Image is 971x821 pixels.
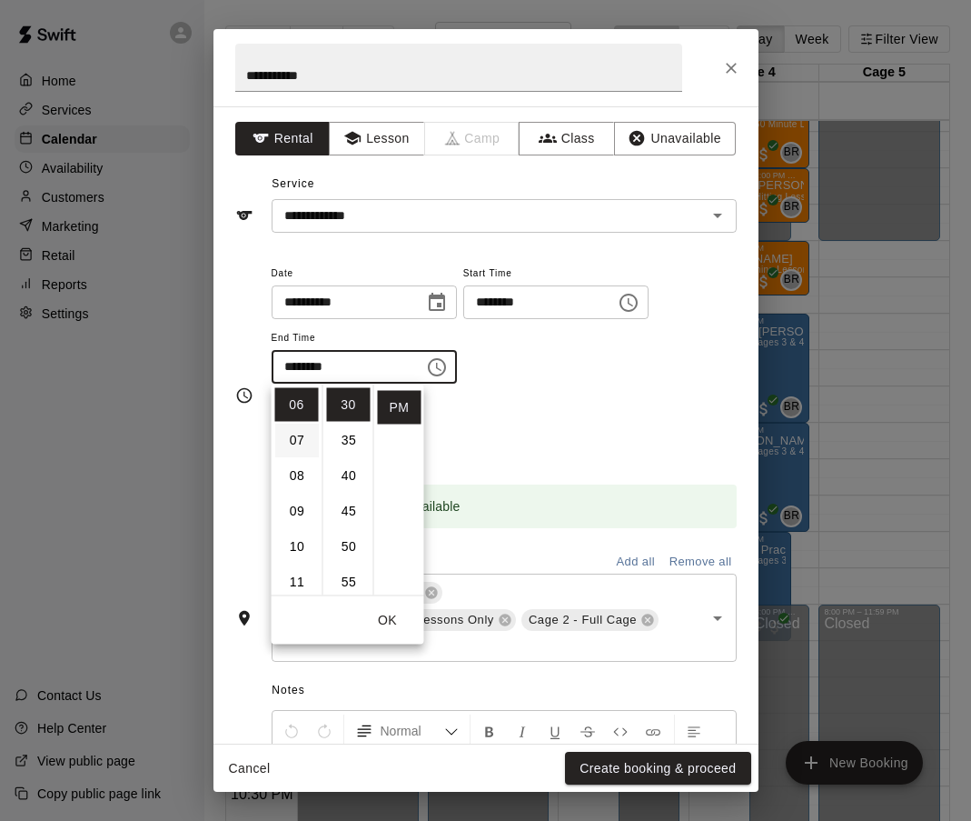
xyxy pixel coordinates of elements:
[463,262,649,286] span: Start Time
[309,715,340,747] button: Redo
[327,459,371,493] li: 40 minutes
[275,530,319,564] li: 10 hours
[373,385,424,596] ul: Select meridiem
[607,548,665,576] button: Add all
[705,203,730,228] button: Open
[272,177,314,190] span: Service
[327,388,371,422] li: 30 minutes
[519,122,614,155] button: Class
[540,715,570,747] button: Format Underline
[638,715,669,747] button: Insert Link
[275,388,319,422] li: 6 hours
[235,122,331,155] button: Rental
[521,609,659,631] div: Cage 2 - Full Cage
[705,606,730,631] button: Open
[521,611,644,629] span: Cage 2 - Full Cage
[715,52,748,85] button: Close
[474,715,505,747] button: Format Bold
[235,206,253,225] svg: Service
[272,385,322,596] ul: Select hours
[275,566,319,599] li: 11 hours
[272,262,457,286] span: Date
[419,349,455,385] button: Choose time, selected time is 6:30 PM
[276,715,307,747] button: Undo
[327,424,371,457] li: 35 minutes
[329,122,424,155] button: Lesson
[327,566,371,599] li: 55 minutes
[272,326,457,351] span: End Time
[235,386,253,405] svg: Timing
[275,495,319,528] li: 9 hours
[221,752,279,786] button: Cancel
[378,391,421,425] li: PM
[605,715,636,747] button: Insert Code
[359,604,417,637] button: OK
[614,122,736,155] button: Unavailable
[679,715,709,747] button: Left Align
[275,459,319,493] li: 8 hours
[327,530,371,564] li: 50 minutes
[272,676,736,706] span: Notes
[665,548,737,576] button: Remove all
[507,715,538,747] button: Format Italics
[425,122,520,155] span: Camps can only be created in the Services page
[565,752,750,786] button: Create booking & proceed
[275,424,319,457] li: 7 hours
[610,285,647,321] button: Choose time, selected time is 6:00 PM
[322,385,373,596] ul: Select minutes
[381,722,444,740] span: Normal
[572,715,603,747] button: Format Strikethrough
[235,609,253,627] svg: Rooms
[419,285,455,321] button: Choose date, selected date is Oct 15, 2025
[348,715,466,747] button: Formatting Options
[327,495,371,528] li: 45 minutes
